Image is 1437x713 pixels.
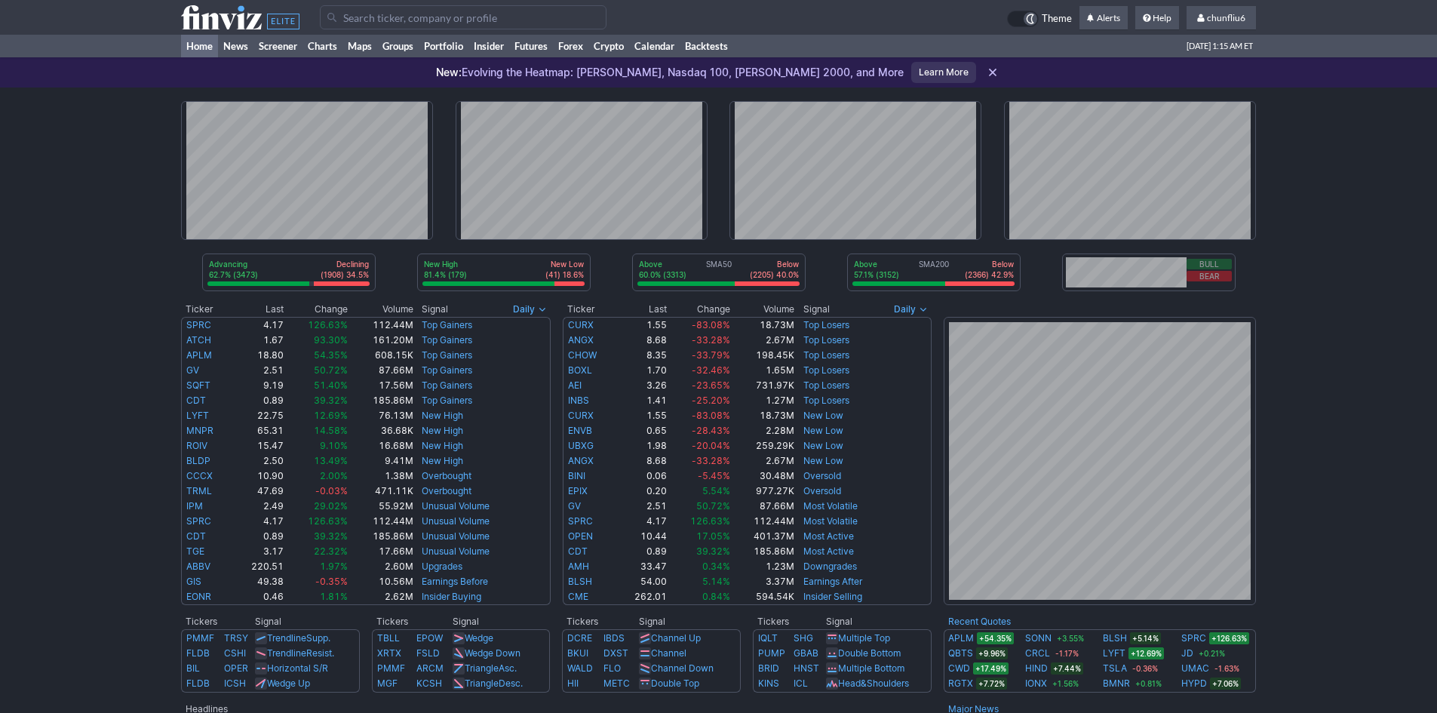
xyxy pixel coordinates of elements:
[349,333,413,348] td: 161.20M
[186,364,199,376] a: GV
[1135,6,1179,30] a: Help
[349,438,413,453] td: 16.68M
[696,530,730,542] span: 17.05%
[284,302,349,317] th: Change
[731,378,796,393] td: 731.97K
[224,632,248,644] a: TRSY
[731,469,796,484] td: 30.48M
[750,259,799,269] p: Below
[320,470,348,481] span: 2.00%
[186,576,201,587] a: GIS
[1079,6,1128,30] a: Alerts
[639,259,686,269] p: Above
[651,662,714,674] a: Channel Down
[1103,631,1127,646] a: BLSH
[803,515,858,527] a: Most Volatile
[422,410,463,421] a: New High
[568,334,594,346] a: ANGX
[616,544,668,559] td: 0.89
[232,333,285,348] td: 1.67
[377,632,400,644] a: TBLL
[750,269,799,280] p: (2205) 40.0%
[803,561,857,572] a: Downgrades
[349,453,413,469] td: 9.41M
[692,410,730,421] span: -83.08%
[186,334,211,346] a: ATCH
[186,561,210,572] a: ABBV
[692,425,730,436] span: -28.43%
[965,259,1014,269] p: Below
[731,529,796,544] td: 401.37M
[422,380,472,391] a: Top Gainers
[568,500,581,512] a: GV
[320,5,606,29] input: Search
[315,485,348,496] span: -0.03%
[568,319,594,330] a: CURX
[349,408,413,423] td: 76.13M
[758,632,778,644] a: IQLT
[803,349,849,361] a: Top Losers
[616,423,668,438] td: 0.65
[422,500,490,512] a: Unusual Volume
[616,363,668,378] td: 1.70
[499,678,523,689] span: Desc.
[436,66,462,78] span: New:
[758,678,779,689] a: KINS
[321,269,369,280] p: (1908) 34.5%
[568,395,589,406] a: INBS
[267,632,330,644] a: TrendlineSupp.
[803,576,862,587] a: Earnings After
[803,364,849,376] a: Top Losers
[803,530,854,542] a: Most Active
[377,647,401,659] a: XRTX
[224,647,246,659] a: CSHI
[803,380,849,391] a: Top Losers
[232,438,285,453] td: 15.47
[567,662,593,674] a: WALD
[803,334,849,346] a: Top Losers
[209,269,258,280] p: 62.7% (3473)
[349,302,413,317] th: Volume
[731,393,796,408] td: 1.27M
[308,515,348,527] span: 126.63%
[422,395,472,406] a: Top Gainers
[186,349,212,361] a: APLM
[308,319,348,330] span: 126.63%
[422,425,463,436] a: New High
[232,453,285,469] td: 2.50
[349,348,413,363] td: 608.15K
[1025,646,1050,661] a: CRCL
[232,378,285,393] td: 9.19
[186,395,206,406] a: CDT
[1025,631,1052,646] a: SONN
[422,364,472,376] a: Top Gainers
[349,469,413,484] td: 1.38M
[1103,646,1125,661] a: LYFT
[731,499,796,514] td: 87.66M
[616,438,668,453] td: 1.98
[267,647,334,659] a: TrendlineResist.
[314,530,348,542] span: 39.32%
[568,576,592,587] a: BLSH
[267,678,310,689] a: Wedge Up
[468,35,509,57] a: Insider
[948,616,1011,627] a: Recent Quotes
[588,35,629,57] a: Crypto
[563,302,616,317] th: Ticker
[321,259,369,269] p: Declining
[567,678,579,689] a: HII
[1025,661,1048,676] a: HIND
[422,455,463,466] a: New High
[616,514,668,529] td: 4.17
[616,302,668,317] th: Last
[267,632,306,644] span: Trendline
[911,62,976,83] a: Learn More
[616,408,668,423] td: 1.55
[838,647,901,659] a: Double Bottom
[224,662,248,674] a: OPER
[349,544,413,559] td: 17.66M
[567,647,588,659] a: BKUI
[349,378,413,393] td: 17.56M
[422,515,490,527] a: Unusual Volume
